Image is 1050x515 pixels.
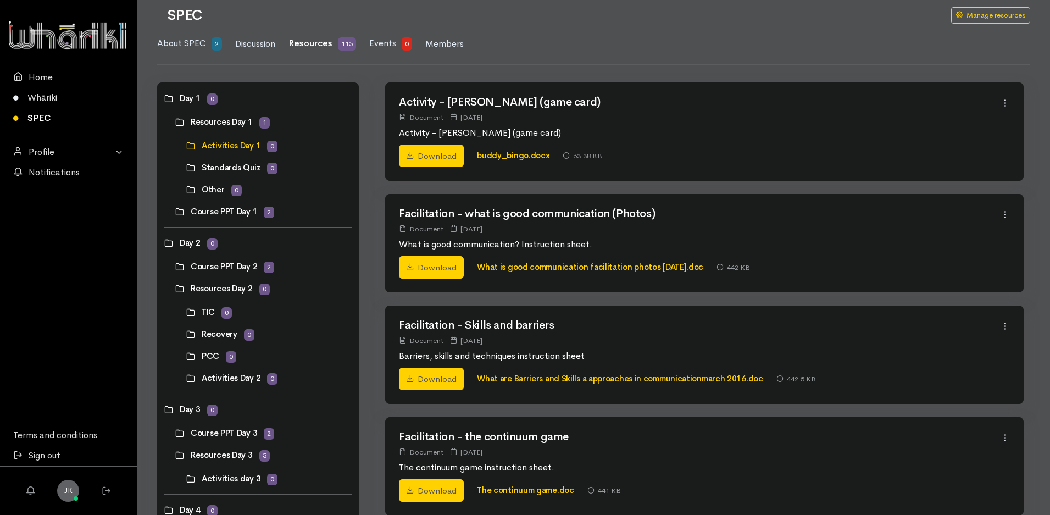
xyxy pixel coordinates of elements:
[716,262,750,273] div: 442 KB
[235,24,275,64] a: Discussion
[399,350,1001,363] p: Barriers, skills and techniques instruction sheet
[399,96,1001,108] h2: Activity - [PERSON_NAME] (game card)
[399,446,443,458] div: Document
[477,373,763,384] a: What are Barriers and Skills a approaches in communicationmarch 2016.doc
[450,335,482,346] div: [DATE]
[47,210,91,223] iframe: LinkedIn Embedded Content
[477,262,703,272] a: What is good communication facilitation photos [DATE].doc
[157,24,222,64] a: About SPEC 2
[288,24,356,64] a: Resources 115
[338,37,356,51] span: 115
[57,480,79,502] a: JK
[450,446,482,458] div: [DATE]
[212,37,222,51] span: 2
[399,479,464,502] a: Download
[399,319,1001,331] h2: Facilitation - Skills and barriers
[13,210,124,236] div: Follow us on LinkedIn
[399,431,1001,443] h2: Facilitation - the continuum game
[477,150,549,160] a: buddy_bingo.docx
[402,37,412,51] span: 0
[369,37,396,49] span: Events
[399,145,464,168] a: Download
[399,126,1001,140] p: Activity - [PERSON_NAME] (game card)
[167,8,938,24] h1: SPEC
[399,461,1001,474] p: The continuum game instruction sheet.
[425,38,464,49] span: Members
[563,150,602,162] div: 63.38 KB
[288,37,332,49] span: Resources
[235,38,275,49] span: Discussion
[587,485,621,496] div: 441 KB
[399,368,464,391] a: Download
[450,112,482,123] div: [DATE]
[951,7,1030,24] a: Manage resources
[425,24,464,64] a: Members
[399,335,443,346] div: Document
[399,238,1001,251] p: What is good communication? Instruction sheet.
[399,223,443,235] div: Document
[399,112,443,123] div: Document
[369,24,412,64] a: Events 0
[157,37,206,49] span: About SPEC
[399,208,1001,220] h2: Facilitation - what is good communication (Photos)
[776,373,816,385] div: 442.5 KB
[450,223,482,235] div: [DATE]
[477,485,574,495] a: The continuum game.doc
[399,256,464,279] a: Download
